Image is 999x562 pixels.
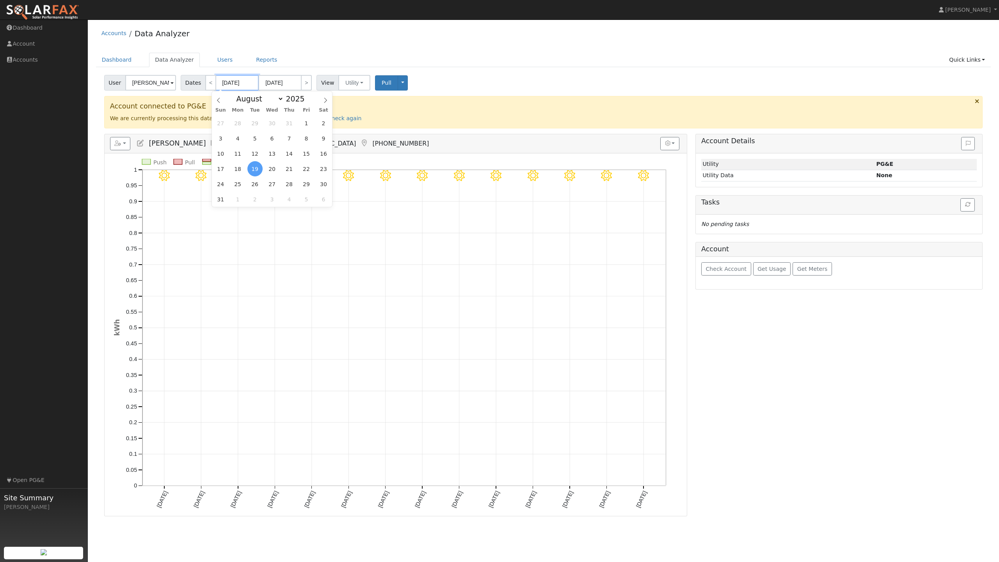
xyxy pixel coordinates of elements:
td: Utility Data [701,170,875,181]
text: 0.8 [129,229,137,236]
text: 0.95 [126,182,137,189]
i: 8/20 - Clear [196,170,206,181]
span: September 1, 2025 [230,192,245,207]
text: [DATE] [266,490,279,509]
i: 8/28 - Clear [491,170,502,181]
span: August 5, 2025 [247,131,263,146]
span: Dates [181,75,206,91]
span: August 8, 2025 [299,131,314,146]
a: Data Analyzer [135,29,190,38]
span: August 22, 2025 [299,161,314,176]
span: Mon [229,108,246,113]
text: Push [153,159,167,165]
span: August 24, 2025 [213,176,228,192]
h5: Account Details [701,137,977,145]
a: Dashboard [96,53,138,67]
a: Check again [328,115,362,121]
span: September 2, 2025 [247,192,263,207]
span: Thu [281,108,298,113]
span: August 12, 2025 [247,146,263,161]
span: August 30, 2025 [316,176,331,192]
span: August 31, 2025 [213,192,228,207]
text: [DATE] [562,490,575,509]
button: Get Meters [793,262,832,276]
span: August 26, 2025 [247,176,263,192]
span: [PERSON_NAME] [149,139,206,147]
span: [PERSON_NAME] [945,7,991,13]
span: August 23, 2025 [316,161,331,176]
h5: Tasks [701,198,977,206]
text: 0.55 [126,309,137,315]
text: 0.85 [126,214,137,220]
text: [DATE] [229,490,243,509]
h5: Account [701,245,729,253]
strong: None [876,172,892,178]
text: 0.9 [129,198,137,204]
text: 0.45 [126,340,137,347]
text: 0.35 [126,372,137,378]
span: September 6, 2025 [316,192,331,207]
a: Map [360,139,368,147]
span: August 13, 2025 [265,146,280,161]
text: [DATE] [303,490,316,509]
span: August 2, 2025 [316,116,331,131]
div: [PERSON_NAME] [4,503,84,511]
span: User [104,75,126,91]
text: 0.3 [129,388,137,394]
span: September 4, 2025 [282,192,297,207]
span: August 7, 2025 [282,131,297,146]
a: Multi-Series Graph [210,139,219,147]
text: 0.6 [129,293,137,299]
text: [DATE] [598,490,611,509]
button: Get Usage [753,262,791,276]
span: August 1, 2025 [299,116,314,131]
span: August 25, 2025 [230,176,245,192]
span: August 17, 2025 [213,161,228,176]
button: Issue History [961,137,975,150]
span: August 19, 2025 [247,161,263,176]
span: August 14, 2025 [282,146,297,161]
a: Accounts [101,30,126,36]
a: Quick Links [943,53,991,67]
i: 8/27 - Clear [454,170,465,181]
span: July 28, 2025 [230,116,245,131]
div: We are currently processing this data, which typically takes just a few minutes. [104,96,983,128]
strong: ID: 17245350, authorized: 09/02/25 [876,161,893,167]
i: 8/19 - Clear [159,170,170,181]
text: [DATE] [524,490,538,509]
span: Wed [263,108,281,113]
span: [PHONE_NUMBER] [372,140,429,147]
span: July 30, 2025 [265,116,280,131]
text: 0.7 [129,261,137,267]
text: 0.75 [126,245,137,252]
span: August 11, 2025 [230,146,245,161]
span: August 6, 2025 [265,131,280,146]
span: August 28, 2025 [282,176,297,192]
text: [DATE] [451,490,464,509]
button: Check Account [701,262,751,276]
text: 0.65 [126,277,137,283]
span: August 20, 2025 [265,161,280,176]
i: 9/01 - MostlyClear [638,170,649,181]
span: Get Meters [797,266,828,272]
i: 8/29 - MostlyClear [528,170,539,181]
text: [DATE] [377,490,390,509]
text: [DATE] [340,490,353,509]
button: Utility [338,75,370,91]
a: Users [212,53,239,67]
text: [DATE] [488,490,501,509]
a: Edit User (36611) [136,139,145,147]
span: August 29, 2025 [299,176,314,192]
span: View [316,75,339,91]
button: Refresh [960,198,975,212]
text: 0 [134,482,137,489]
a: Reports [250,53,283,67]
i: 8/25 - Clear [380,170,391,181]
span: August 21, 2025 [282,161,297,176]
select: Month [233,94,284,103]
span: September 5, 2025 [299,192,314,207]
h3: Account connected to PG&E [110,102,977,110]
input: Year [284,94,312,103]
span: August 9, 2025 [316,131,331,146]
span: Fri [298,108,315,113]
